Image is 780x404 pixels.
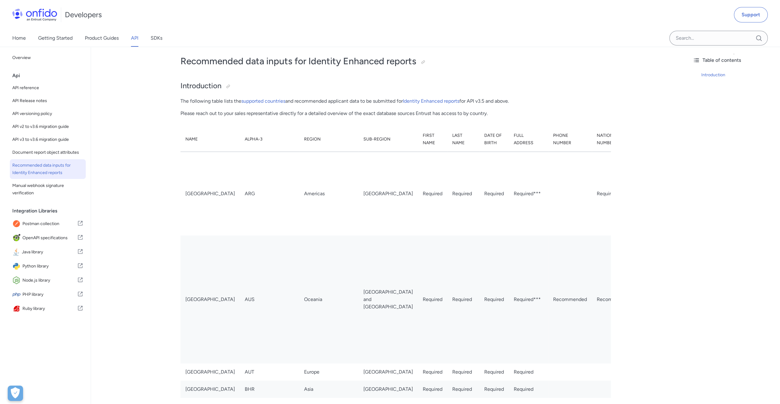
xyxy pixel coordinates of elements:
[509,363,548,381] td: Required
[22,276,77,285] span: Node.js library
[180,110,599,117] p: Please reach out to your sales representative directly for a detailed overview of the exact datab...
[12,54,83,61] span: Overview
[10,217,86,231] a: IconPostman collectionPostman collection
[12,205,88,217] div: Integration Libraries
[299,381,358,398] td: Asia
[12,69,88,82] div: Api
[479,381,509,398] td: Required
[65,10,102,20] h1: Developers
[299,363,358,381] td: Europe
[12,162,83,176] span: Recommended data inputs for Identity Enhanced reports
[447,381,479,398] td: Required
[418,152,447,236] td: Required
[12,136,83,143] span: API v3 to v3.6 migration guide
[180,381,240,398] td: [GEOGRAPHIC_DATA]
[10,159,86,179] a: Recommended data inputs for Identity Enhanced reports
[10,82,86,94] a: API reference
[180,127,240,152] th: Name
[10,231,86,245] a: IconOpenAPI specificationsOpenAPI specifications
[447,363,479,381] td: Required
[240,236,299,363] td: AUS
[12,9,57,21] img: Onfido Logo
[418,363,447,381] td: Required
[479,236,509,363] td: Required
[10,133,86,146] a: API v3 to v3.6 migration guide
[22,234,77,242] span: OpenAPI specifications
[479,127,509,152] th: Date of Birth
[479,152,509,236] td: Required
[240,363,299,381] td: AUT
[240,127,299,152] th: Alpha-3
[418,381,447,398] td: Required
[10,274,86,287] a: IconNode.js libraryNode.js library
[12,30,26,47] a: Home
[509,381,548,398] td: Required
[12,234,22,242] img: IconOpenAPI specifications
[12,182,83,197] span: Manual webhook signature verification
[8,386,23,401] div: Cookie Preferences
[151,30,162,47] a: SDKs
[22,290,77,299] span: PHP library
[10,180,86,199] a: Manual webhook signature verification
[10,302,86,315] a: IconRuby libraryRuby library
[299,152,358,236] td: Americas
[10,95,86,107] a: API Release notes
[12,290,22,299] img: IconPHP library
[12,84,83,92] span: API reference
[22,262,77,271] span: Python library
[12,123,83,130] span: API v2 to v3.6 migration guide
[12,248,22,256] img: IconJava library
[180,81,599,91] h2: Introduction
[22,220,77,228] span: Postman collection
[12,97,83,105] span: API Release notes
[701,71,775,79] a: Introduction
[85,30,119,47] a: Product Guides
[358,236,418,363] td: [GEOGRAPHIC_DATA] and [GEOGRAPHIC_DATA]
[418,127,447,152] th: First Name
[669,31,768,46] input: Onfido search input field
[8,386,23,401] button: Open Preferences
[180,152,240,236] td: [GEOGRAPHIC_DATA]
[240,381,299,398] td: BHR
[12,110,83,117] span: API versioning policy
[479,363,509,381] td: Required
[548,236,592,363] td: Recommended
[418,236,447,363] td: Required
[10,52,86,64] a: Overview
[12,220,22,228] img: IconPostman collection
[240,152,299,236] td: ARG
[12,304,22,313] img: IconRuby library
[10,146,86,159] a: Document report object attributes
[358,363,418,381] td: [GEOGRAPHIC_DATA]
[447,236,479,363] td: Required
[10,245,86,259] a: IconJava libraryJava library
[131,30,138,47] a: API
[693,57,775,64] div: Table of contents
[12,262,22,271] img: IconPython library
[403,98,459,104] a: Identity Enhanced reports
[299,236,358,363] td: Oceania
[509,127,548,152] th: Full Address
[22,304,77,313] span: Ruby library
[734,7,768,22] a: Support
[180,363,240,381] td: [GEOGRAPHIC_DATA]
[358,152,418,236] td: [GEOGRAPHIC_DATA]
[10,121,86,133] a: API v2 to v3.6 migration guide
[299,127,358,152] th: Region
[10,288,86,301] a: IconPHP libraryPHP library
[38,30,73,47] a: Getting Started
[358,127,418,152] th: Sub-Region
[447,127,479,152] th: Last Name
[592,152,635,236] td: Required
[592,127,635,152] th: National ID Number
[592,236,635,363] td: Recommended
[241,98,285,104] a: supported countries
[358,381,418,398] td: [GEOGRAPHIC_DATA]
[180,97,599,105] p: The following table lists the and recommended applicant data to be submitted for for API v3.5 and...
[22,248,77,256] span: Java library
[12,149,83,156] span: Document report object attributes
[548,127,592,152] th: Phone Number
[12,276,22,285] img: IconNode.js library
[10,108,86,120] a: API versioning policy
